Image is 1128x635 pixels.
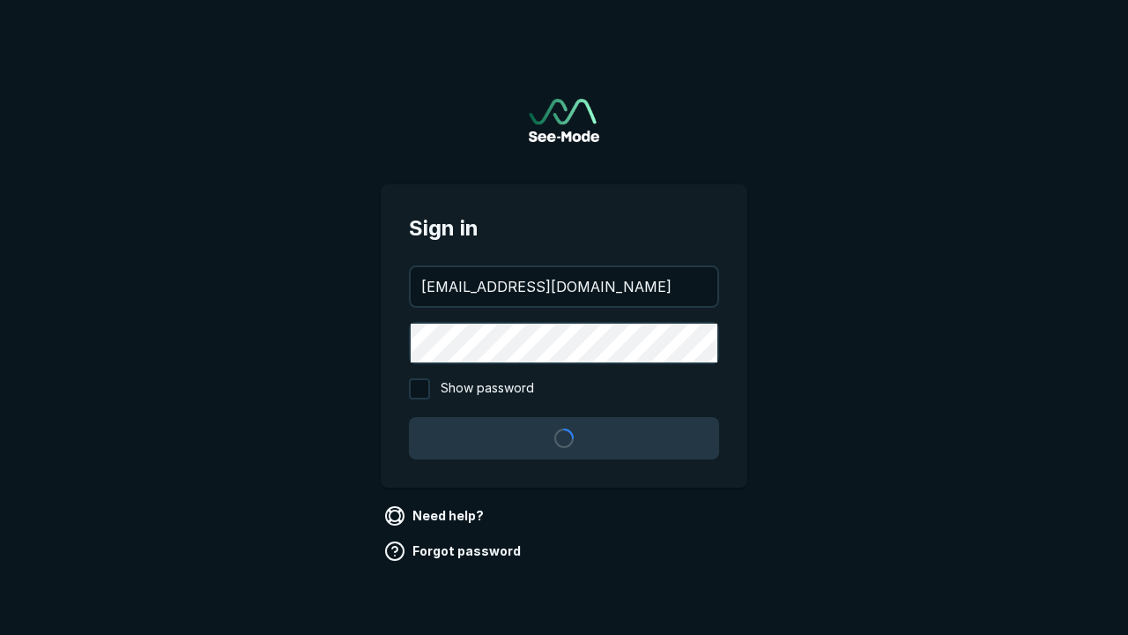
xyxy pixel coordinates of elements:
input: your@email.com [411,267,717,306]
a: Go to sign in [529,99,599,142]
img: See-Mode Logo [529,99,599,142]
span: Show password [441,378,534,400]
a: Forgot password [381,537,528,565]
span: Sign in [409,213,719,244]
a: Need help? [381,502,491,530]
